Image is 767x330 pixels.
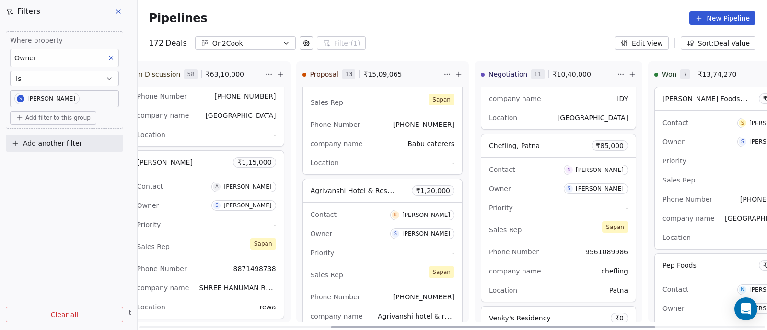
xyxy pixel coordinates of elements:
span: Help & Support [87,309,131,317]
div: Open Intercom Messenger [734,297,757,320]
button: Filter(1) [317,36,366,50]
span: Chefling, Patna [489,142,540,149]
span: company name [662,215,715,222]
span: 13 [342,69,355,79]
span: Venky's Residency [489,314,551,322]
span: - [626,203,628,213]
span: Is [16,74,21,83]
div: In Discussion58₹63,10,000 [129,62,263,87]
span: Patna [609,286,628,294]
span: Location [662,234,691,241]
span: [GEOGRAPHIC_DATA] [205,112,276,119]
span: company name [311,312,363,320]
span: Sales Rep [137,243,170,250]
span: Priority [662,157,686,165]
div: Negotiation11₹10,40,000 [481,62,615,87]
span: Priority [311,249,335,257]
div: S [741,138,744,146]
span: Phone Number [311,293,360,301]
span: [PERSON_NAME] [137,159,193,166]
span: ₹ 1,15,000 [237,158,271,167]
span: Location [489,114,517,122]
button: New Pipeline [689,11,755,25]
span: Pipelines [149,11,208,25]
span: SHREE HANUMAN RESTAURANT [199,283,305,292]
span: Negotiation [488,69,527,79]
span: Proposal [310,69,338,79]
span: Owner [662,305,685,312]
span: Owner [489,185,511,193]
div: Chefling, Patna₹85,000ContactN[PERSON_NAME]OwnerS[PERSON_NAME]Priority-Sales RepSapanPhone Number... [481,134,636,302]
span: Babu caterers [407,140,454,148]
span: - [452,158,454,168]
span: company name [137,112,189,119]
span: company name [137,284,189,292]
span: S [17,95,24,102]
span: - [274,220,276,229]
span: Clear all [51,310,78,320]
span: 58 [184,69,197,79]
span: company name [311,140,363,148]
button: Sort: Deal Value [681,36,755,50]
span: [GEOGRAPHIC_DATA] [558,114,628,122]
span: Won [662,69,676,79]
span: company name [489,95,541,102]
div: S [394,230,397,238]
span: chefling [601,267,628,275]
div: Proposal13₹15,09,065 [302,62,442,87]
span: ₹ 85,000 [596,141,624,150]
div: Sales RepSapanPhone Number[PHONE_NUMBER]company nameBabu caterersLocation- [302,6,463,175]
span: company name [489,267,541,275]
div: [PERSON_NAME] [27,95,75,102]
span: 8871498738 [233,265,276,273]
div: S [741,119,744,127]
span: Contact [662,285,688,293]
button: Clear all [6,307,123,322]
span: Owner [137,202,159,209]
span: Priority [137,221,161,228]
span: Add another filter [23,138,82,148]
button: Is [10,71,119,86]
div: [PERSON_NAME]₹1,15,000ContactA[PERSON_NAME]OwnerS[PERSON_NAME]Priority-Sales RepSapanPhone Number... [129,150,284,319]
span: ₹ 10,40,000 [553,69,591,79]
div: On2Cook [212,38,279,48]
span: ₹ 15,09,065 [363,69,402,79]
span: Location [137,131,165,138]
span: ₹ 0 [615,313,624,323]
span: ₹ 1,20,000 [416,186,450,195]
button: Edit View [615,36,669,50]
span: Sapan [250,238,276,250]
span: Sapan [602,221,628,233]
span: Owner [311,230,333,238]
span: ₹ 13,74,270 [698,69,736,79]
span: Phone Number [137,92,187,100]
div: S [568,185,570,193]
span: 7 [680,69,690,79]
span: Phone Number [662,195,712,203]
span: In Discussion [137,69,181,79]
span: Where property [10,35,119,45]
div: [PERSON_NAME] [576,185,624,192]
span: Phone Number [311,121,360,128]
span: Add filter to this group [25,114,91,122]
div: R [394,211,397,219]
span: [PHONE_NUMBER] [214,92,276,100]
span: Contact [137,182,163,190]
span: Phone Number [489,248,539,256]
div: [PERSON_NAME] [402,212,450,218]
span: [PHONE_NUMBER] [393,121,454,128]
span: Location [311,159,339,167]
span: Sapan [429,94,454,105]
span: Owner [14,54,36,62]
span: Sales Rep [662,176,695,184]
span: Agrivanshi Hotel & Restaurant, [GEOGRAPHIC_DATA], [GEOGRAPHIC_DATA]. [311,186,564,195]
span: Sales Rep [311,99,343,106]
span: - [452,248,454,258]
div: N [567,166,571,174]
span: Contact [489,166,515,173]
span: ₹ 63,10,000 [206,69,244,79]
span: 11 [531,69,544,79]
div: S [215,202,218,209]
span: Owner [662,138,685,146]
span: Agrivanshi hotel & restaurant [378,311,477,320]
